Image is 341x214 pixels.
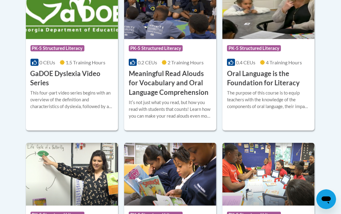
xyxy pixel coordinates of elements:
h3: Oral Language is the Foundation for Literacy [227,69,310,88]
span: 0.2 CEUs [138,59,157,65]
span: PK-5 Structured Literacy [227,45,281,51]
h3: Meaningful Read Alouds for Vocabulary and Oral Language Comprehension [129,69,212,97]
span: PK-5 Structured Literacy [30,45,84,51]
img: Course Logo [222,143,315,206]
span: 0 CEUs [39,59,55,65]
img: Course Logo [26,143,118,206]
span: 4 Training Hours [266,59,302,65]
iframe: Button to launch messaging window [316,189,336,209]
h3: GaDOE Dyslexia Video Series [30,69,113,88]
span: 1.5 Training Hours [66,59,105,65]
span: 2 Training Hours [168,59,204,65]
img: Course Logo [124,143,216,206]
div: The purpose of this course is to equip teachers with the knowledge of the components of oral lang... [227,90,310,110]
div: Itʹs not just what you read, but how you read with students that counts! Learn how you can make y... [129,99,212,119]
div: This four-part video series begins with an overview of the definition and characteristics of dysl... [30,90,113,110]
span: PK-5 Structured Literacy [129,45,183,51]
span: 0.4 CEUs [236,59,255,65]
